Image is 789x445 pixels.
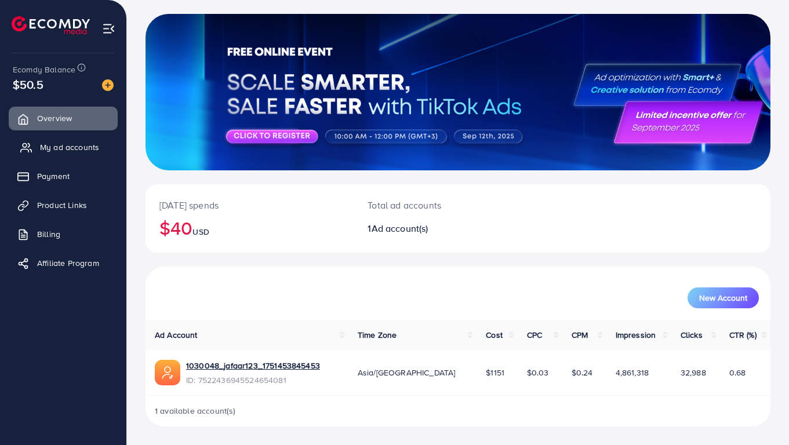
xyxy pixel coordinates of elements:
[9,165,118,188] a: Payment
[572,329,588,341] span: CPM
[13,76,43,93] span: $50.5
[616,367,649,378] span: 4,861,318
[358,329,397,341] span: Time Zone
[729,329,757,341] span: CTR (%)
[37,170,70,182] span: Payment
[9,251,118,275] a: Affiliate Program
[9,136,118,159] a: My ad accounts
[368,198,496,212] p: Total ad accounts
[527,329,542,341] span: CPC
[13,64,75,75] span: Ecomdy Balance
[186,374,320,386] span: ID: 7522436945524654081
[699,294,747,302] span: New Account
[186,360,320,371] a: 1030048_jafaar123_1751453845453
[12,16,90,34] img: logo
[9,194,118,217] a: Product Links
[40,141,99,153] span: My ad accounts
[102,79,114,91] img: image
[372,222,428,235] span: Ad account(s)
[37,228,60,240] span: Billing
[9,107,118,130] a: Overview
[486,367,504,378] span: $1151
[681,367,706,378] span: 32,988
[9,222,118,246] a: Billing
[572,367,593,378] span: $0.24
[37,112,72,124] span: Overview
[368,223,496,234] h2: 1
[155,405,236,417] span: 1 available account(s)
[37,199,87,211] span: Product Links
[616,329,656,341] span: Impression
[159,217,340,239] h2: $40
[358,367,456,378] span: Asia/[GEOGRAPHIC_DATA]
[486,329,503,341] span: Cost
[688,287,759,308] button: New Account
[729,367,746,378] span: 0.68
[681,329,703,341] span: Clicks
[527,367,549,378] span: $0.03
[155,360,180,385] img: ic-ads-acc.e4c84228.svg
[159,198,340,212] p: [DATE] spends
[37,257,99,269] span: Affiliate Program
[155,329,198,341] span: Ad Account
[740,393,780,436] iframe: Chat
[102,22,115,35] img: menu
[192,226,209,238] span: USD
